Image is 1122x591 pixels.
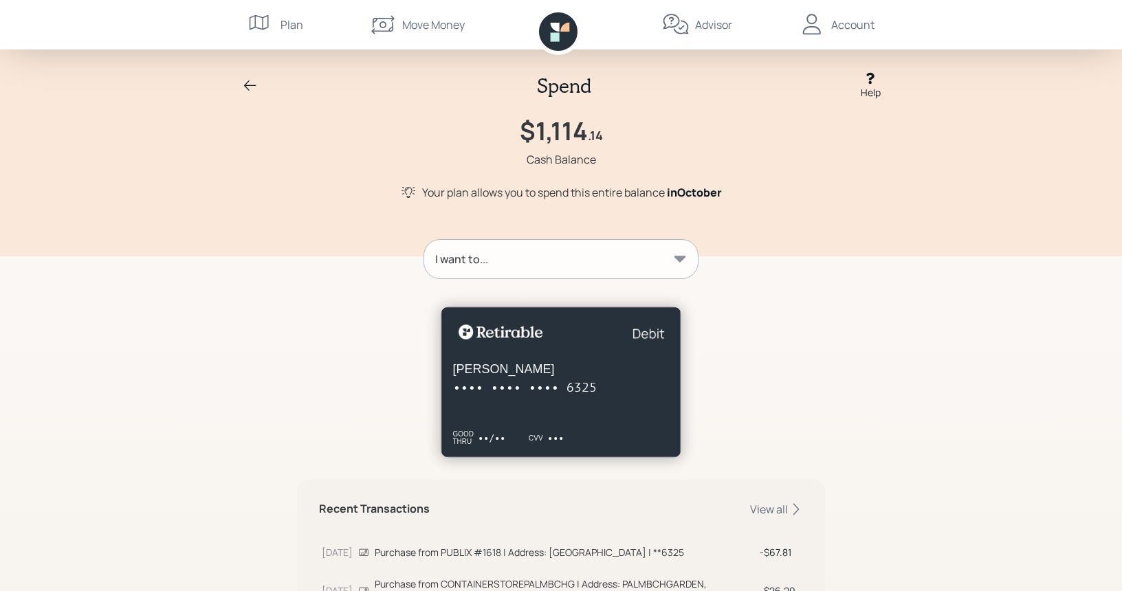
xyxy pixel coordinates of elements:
div: Help [861,85,881,100]
div: I want to... [435,251,488,267]
div: Cash Balance [527,151,596,168]
h5: Recent Transactions [319,502,430,515]
div: [DATE] [322,545,353,559]
div: Plan [280,16,303,33]
h4: .14 [588,129,603,144]
div: Account [831,16,874,33]
div: Your plan allows you to spend this entire balance [422,184,722,201]
div: View all [750,502,803,517]
h1: $1,114 [520,116,588,146]
div: Move Money [402,16,465,33]
span: in October [667,185,722,200]
div: Purchase from PUBLIX #1618 | Address: [GEOGRAPHIC_DATA] | **6325 [375,545,754,559]
div: Advisor [695,16,732,33]
div: $67.81 [760,545,800,559]
h2: Spend [537,74,591,98]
